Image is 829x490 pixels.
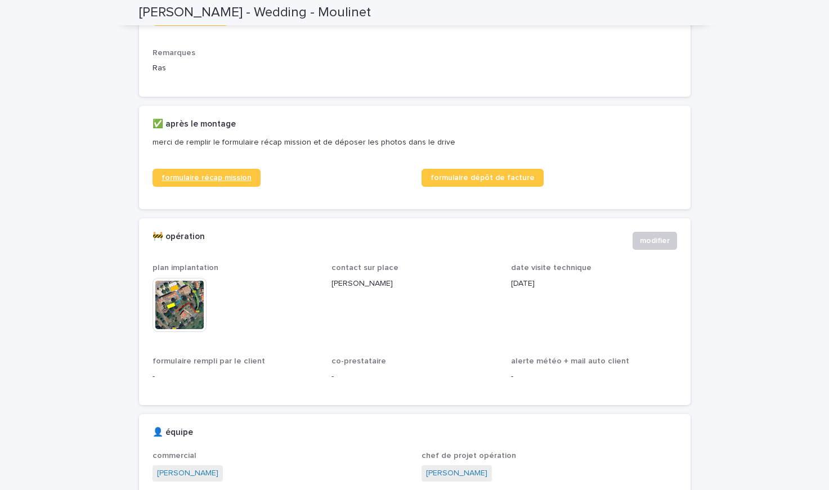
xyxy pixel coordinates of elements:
span: plan implantation [153,264,218,272]
p: - [331,371,498,383]
span: co-prestataire [331,357,386,365]
h2: ✅ après le montage [153,119,236,129]
button: modifier [633,232,677,250]
span: alerte météo + mail auto client [511,357,629,365]
span: modifier [640,235,670,246]
a: [PERSON_NAME] [426,467,487,479]
span: Remarques [153,49,195,57]
a: formulaire dépôt de facture [422,169,544,187]
span: contact sur place [331,264,398,272]
h2: [PERSON_NAME] - Wedding - Moulinet [139,5,371,21]
p: [DATE] [511,278,677,290]
span: formulaire récap mission [162,174,252,182]
p: [PERSON_NAME] [331,278,498,290]
p: - [153,371,319,383]
span: formulaire dépôt de facture [431,174,535,182]
h2: 🚧 opération [153,232,205,242]
span: date visite technique [511,264,591,272]
h2: 👤 équipe [153,428,193,438]
p: merci de remplir le formulaire récap mission et de déposer les photos dans le drive [153,137,673,147]
a: formulaire récap mission [153,169,261,187]
span: chef de projet opération [422,452,516,460]
a: [PERSON_NAME] [157,467,218,479]
span: commercial [153,452,196,460]
span: formulaire rempli par le client [153,357,265,365]
p: - [511,371,677,383]
p: Ras [153,62,677,74]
